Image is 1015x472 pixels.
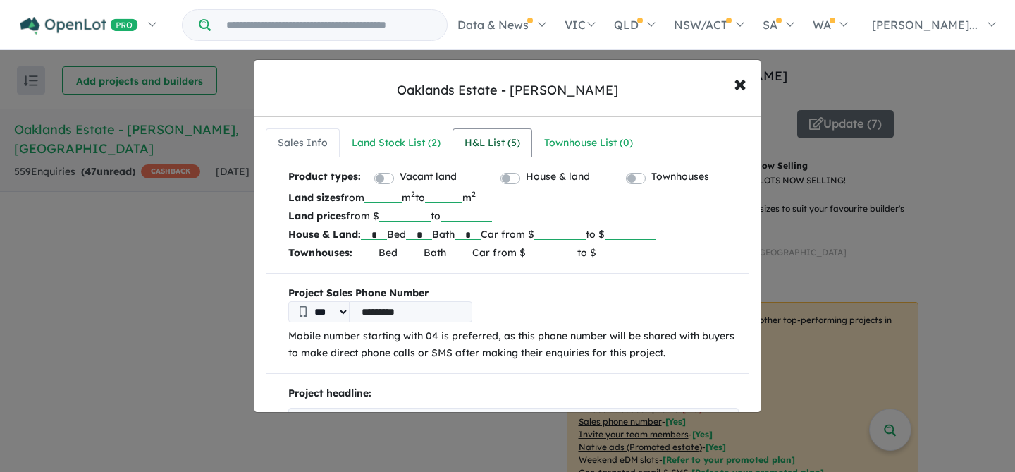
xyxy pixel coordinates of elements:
b: Product types: [288,169,361,188]
input: Try estate name, suburb, builder or developer [214,10,444,40]
p: from m to m [288,188,739,207]
b: Land prices [288,210,346,222]
div: H&L List ( 5 ) [465,135,520,152]
b: Project Sales Phone Number [288,285,739,302]
div: Townhouse List ( 0 ) [544,135,633,152]
div: Land Stock List ( 2 ) [352,135,441,152]
b: Townhouses: [288,246,352,259]
img: Phone icon [300,306,307,317]
span: [PERSON_NAME]... [872,18,978,32]
b: Land sizes [288,191,340,204]
label: Vacant land [400,169,457,186]
label: House & land [526,169,590,186]
label: Townhouses [651,169,709,186]
span: × [734,68,746,98]
p: Bed Bath Car from $ to $ [288,243,739,262]
sup: 2 [472,189,476,199]
div: Sales Info [278,135,328,152]
img: Openlot PRO Logo White [20,17,138,35]
div: Oaklands Estate - [PERSON_NAME] [397,81,618,99]
p: Project headline: [288,385,739,402]
p: Mobile number starting with 04 is preferred, as this phone number will be shared with buyers to m... [288,328,739,362]
sup: 2 [411,189,415,199]
p: from $ to [288,207,739,225]
b: House & Land: [288,228,361,241]
p: Bed Bath Car from $ to $ [288,225,739,243]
